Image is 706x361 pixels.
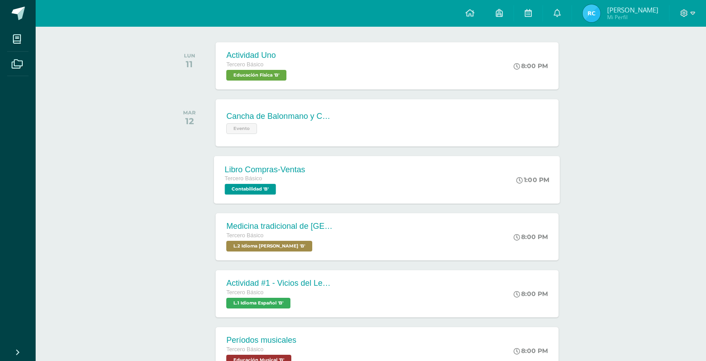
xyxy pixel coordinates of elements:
[184,59,195,69] div: 11
[226,123,257,134] span: Evento
[583,4,600,22] img: b267056732fc5bd767e1306c90ee396b.png
[226,112,333,121] div: Cancha de Balonmano y Contenido
[226,298,290,308] span: L.1 Idioma Español 'B'
[226,61,263,68] span: Tercero Básico
[183,116,196,126] div: 12
[514,62,548,70] div: 8:00 PM
[517,176,550,184] div: 1:00 PM
[514,347,548,355] div: 8:00 PM
[184,53,195,59] div: LUN
[226,51,289,60] div: Actividad Uno
[226,289,263,296] span: Tercero Básico
[226,222,333,231] div: Medicina tradicional de [GEOGRAPHIC_DATA]
[226,336,296,345] div: Períodos musicales
[226,346,263,353] span: Tercero Básico
[226,232,263,239] span: Tercero Básico
[514,290,548,298] div: 8:00 PM
[225,175,262,182] span: Tercero Básico
[226,70,286,81] span: Educación Física 'B'
[225,184,276,195] span: Contabilidad 'B'
[607,13,658,21] span: Mi Perfil
[226,241,312,251] span: L.2 Idioma Maya Kaqchikel 'B'
[607,5,658,14] span: [PERSON_NAME]
[226,279,333,288] div: Actividad #1 - Vicios del LenguaJe
[514,233,548,241] div: 8:00 PM
[183,110,196,116] div: MAR
[225,165,306,174] div: Libro Compras-Ventas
